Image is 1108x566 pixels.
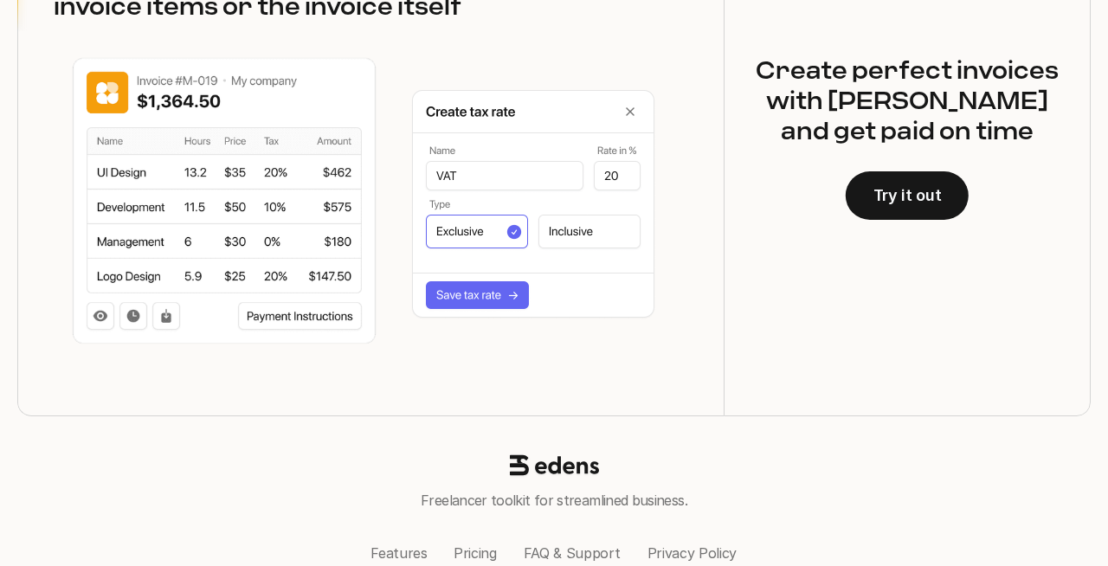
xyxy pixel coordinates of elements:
[873,186,941,204] p: Try it out
[454,545,497,562] a: Pricing
[17,451,1091,511] a: Freelancer toolkit for streamlined business.
[17,490,1091,511] p: Freelancer toolkit for streamlined business.
[524,545,621,562] a: FAQ & Support
[371,545,427,562] a: Features
[647,545,738,562] a: Privacy Policy
[751,57,1063,149] h2: Create perfect invoices with [PERSON_NAME] and get paid on time
[846,171,969,220] a: Try it out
